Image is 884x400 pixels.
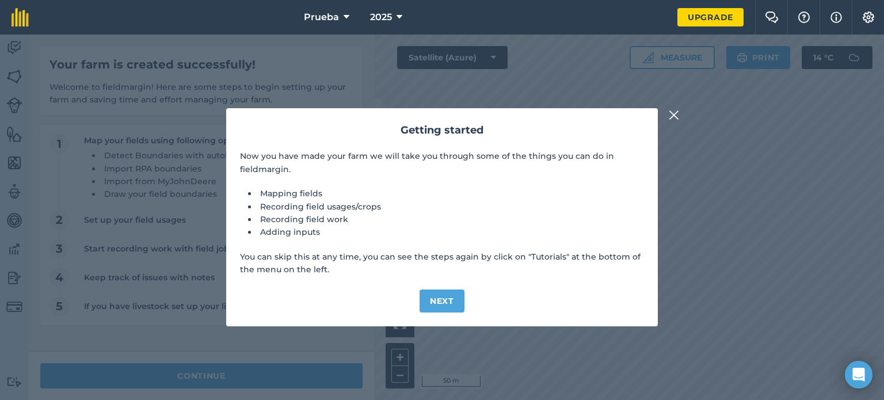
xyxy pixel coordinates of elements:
[370,10,392,24] span: 2025
[862,12,875,23] img: A cog icon
[830,10,842,24] img: svg+xml;base64,PHN2ZyB4bWxucz0iaHR0cDovL3d3dy53My5vcmcvMjAwMC9zdmciIHdpZHRoPSIxNyIgaGVpZ2h0PSIxNy...
[12,8,29,26] img: fieldmargin Logo
[240,150,644,176] p: Now you have made your farm we will take you through some of the things you can do in fieldmargin.
[240,250,644,276] p: You can skip this at any time, you can see the steps again by click on "Tutorials" at the bottom ...
[677,8,744,26] a: Upgrade
[257,200,644,213] li: Recording field usages/crops
[257,213,644,226] li: Recording field work
[257,226,644,238] li: Adding inputs
[420,289,464,313] button: Next
[765,12,779,23] img: Two speech bubbles overlapping with the left bubble in the forefront
[669,108,679,122] img: svg+xml;base64,PHN2ZyB4bWxucz0iaHR0cDovL3d3dy53My5vcmcvMjAwMC9zdmciIHdpZHRoPSIyMiIgaGVpZ2h0PSIzMC...
[240,122,644,139] h2: Getting started
[797,12,811,23] img: A question mark icon
[257,187,644,200] li: Mapping fields
[845,361,872,388] div: Open Intercom Messenger
[304,10,339,24] span: Prueba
